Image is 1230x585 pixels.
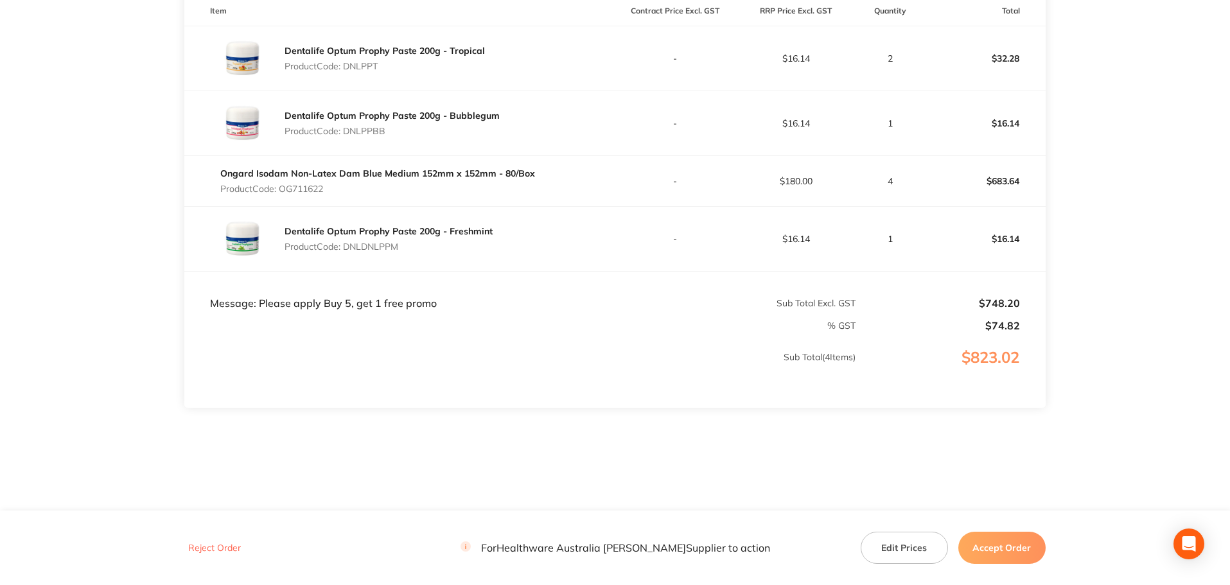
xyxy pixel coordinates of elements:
[210,207,274,271] img: aGx1dzRrYQ
[926,108,1045,139] p: $16.14
[616,234,735,244] p: -
[184,271,615,310] td: Message: Please apply Buy 5, get 1 free promo
[616,176,735,186] p: -
[857,53,924,64] p: 2
[285,225,493,237] a: Dentalife Optum Prophy Paste 200g - Freshmint
[861,532,948,564] button: Edit Prices
[926,166,1045,196] p: $683.64
[1173,528,1204,559] div: Open Intercom Messenger
[285,241,493,252] p: Product Code: DNLDNLPPM
[285,45,485,57] a: Dentalife Optum Prophy Paste 200g - Tropical
[220,184,535,194] p: Product Code: OG711622
[184,542,245,554] button: Reject Order
[736,118,856,128] p: $16.14
[857,320,1020,331] p: $74.82
[857,234,924,244] p: 1
[857,176,924,186] p: 4
[926,223,1045,254] p: $16.14
[736,53,856,64] p: $16.14
[616,118,735,128] p: -
[185,352,856,388] p: Sub Total ( 4 Items)
[185,320,856,331] p: % GST
[857,349,1045,392] p: $823.02
[220,168,535,179] a: Ongard Isodam Non-Latex Dam Blue Medium 152mm x 152mm - 80/Box
[285,61,485,71] p: Product Code: DNLPPT
[461,541,770,554] p: For Healthware Australia [PERSON_NAME] Supplier to action
[210,26,274,91] img: aXlyOTdlbg
[736,176,856,186] p: $180.00
[926,43,1045,74] p: $32.28
[285,110,500,121] a: Dentalife Optum Prophy Paste 200g - Bubblegum
[210,91,274,155] img: bDV6Z3lsYg
[958,532,1046,564] button: Accept Order
[285,126,500,136] p: Product Code: DNLPPBB
[616,298,856,308] p: Sub Total Excl. GST
[736,234,856,244] p: $16.14
[616,53,735,64] p: -
[857,118,924,128] p: 1
[857,297,1020,309] p: $748.20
